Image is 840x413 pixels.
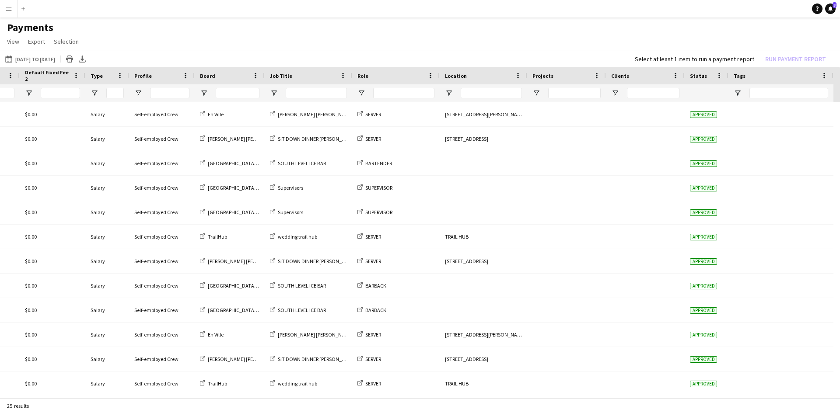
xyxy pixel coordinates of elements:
[440,127,527,151] div: [STREET_ADDRESS]
[28,38,45,45] span: Export
[50,36,82,47] a: Selection
[85,200,129,224] div: Salary
[270,258,395,264] a: SIT DOWN DINNER [PERSON_NAME] [PERSON_NAME]
[200,73,215,79] span: Board
[286,88,347,98] input: Job Title Filter Input
[85,176,129,200] div: Salary
[365,160,392,167] span: BARTENDER
[690,185,717,191] span: Approved
[85,347,129,371] div: Salary
[216,88,259,98] input: Board Filter Input
[200,209,277,215] a: [GEOGRAPHIC_DATA](Ryerson)
[690,356,717,363] span: Approved
[270,184,303,191] a: Supervisors
[365,233,381,240] span: SERVER
[690,111,717,118] span: Approved
[357,73,368,79] span: Role
[734,89,742,97] button: Open Filter Menu
[129,298,195,322] div: Self-employed Crew
[734,73,745,79] span: Tags
[357,184,392,191] a: SUPERVISOR
[200,380,227,387] a: TrailHub
[270,209,303,215] a: Supervisors
[24,36,49,47] a: Export
[690,160,717,167] span: Approved
[85,323,129,347] div: Salary
[129,127,195,151] div: Self-employed Crew
[25,89,33,97] button: Open Filter Menu
[3,36,23,47] a: View
[270,356,395,362] a: SIT DOWN DINNER [PERSON_NAME] [PERSON_NAME]
[440,347,527,371] div: [STREET_ADDRESS]
[365,331,381,338] span: SERVER
[129,225,195,249] div: Self-employed Crew
[3,54,57,64] button: [DATE] to [DATE]
[461,88,522,98] input: Location Filter Input
[85,151,129,175] div: Salary
[129,249,195,273] div: Self-employed Crew
[365,184,392,191] span: SUPERVISOR
[25,69,70,82] span: Default Fixed Fee 2
[548,88,601,98] input: Projects Filter Input
[357,160,392,167] a: BARTENDER
[64,54,75,64] app-action-btn: Print
[270,233,317,240] a: wedding trail hub
[833,2,836,8] span: 3
[365,111,381,118] span: SERVER
[208,111,224,118] span: En Ville
[200,233,227,240] a: TrailHub
[200,307,277,313] a: [GEOGRAPHIC_DATA](Ryerson)
[208,209,277,215] span: [GEOGRAPHIC_DATA](Ryerson)
[77,54,87,64] app-action-btn: Export XLSX
[825,3,836,14] a: 3
[20,371,85,396] div: $0.00
[357,89,365,97] button: Open Filter Menu
[85,371,129,396] div: Salary
[85,127,129,151] div: Salary
[357,282,386,289] a: BARBACK
[278,356,395,362] span: SIT DOWN DINNER [PERSON_NAME] [PERSON_NAME]
[91,89,98,97] button: Open Filter Menu
[208,160,277,167] span: [GEOGRAPHIC_DATA](Ryerson)
[208,380,227,387] span: TrailHub
[690,283,717,289] span: Approved
[85,298,129,322] div: Salary
[129,176,195,200] div: Self-employed Crew
[20,298,85,322] div: $0.00
[129,200,195,224] div: Self-employed Crew
[690,381,717,387] span: Approved
[627,88,679,98] input: Clients Filter Input
[20,249,85,273] div: $0.00
[208,282,277,289] span: [GEOGRAPHIC_DATA](Ryerson)
[208,184,277,191] span: [GEOGRAPHIC_DATA](Ryerson)
[357,135,381,142] a: SERVER
[85,249,129,273] div: Salary
[85,102,129,126] div: Salary
[278,135,395,142] span: SIT DOWN DINNER [PERSON_NAME] [PERSON_NAME]
[690,209,717,216] span: Approved
[200,111,224,118] a: En Ville
[611,89,619,97] button: Open Filter Menu
[532,73,553,79] span: Projects
[200,135,283,142] a: [PERSON_NAME] [PERSON_NAME]
[278,160,326,167] span: SOUTH LEVEL ICE BAR
[690,136,717,142] span: Approved
[20,151,85,175] div: $0.00
[20,200,85,224] div: $0.00
[690,73,707,79] span: Status
[270,380,317,387] a: wedding trail hub
[91,73,103,79] span: Type
[129,102,195,126] div: Self-employed Crew
[278,184,303,191] span: Supervisors
[445,89,453,97] button: Open Filter Menu
[357,209,392,215] a: SUPERVISOR
[208,307,277,313] span: [GEOGRAPHIC_DATA](Ryerson)
[200,282,277,289] a: [GEOGRAPHIC_DATA](Ryerson)
[200,331,224,338] a: En Ville
[208,356,283,362] span: [PERSON_NAME] [PERSON_NAME]
[270,160,326,167] a: SOUTH LEVEL ICE BAR
[129,274,195,298] div: Self-employed Crew
[41,88,80,98] input: Default Fixed Fee 2 Filter Input
[200,184,277,191] a: [GEOGRAPHIC_DATA](Ryerson)
[129,347,195,371] div: Self-employed Crew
